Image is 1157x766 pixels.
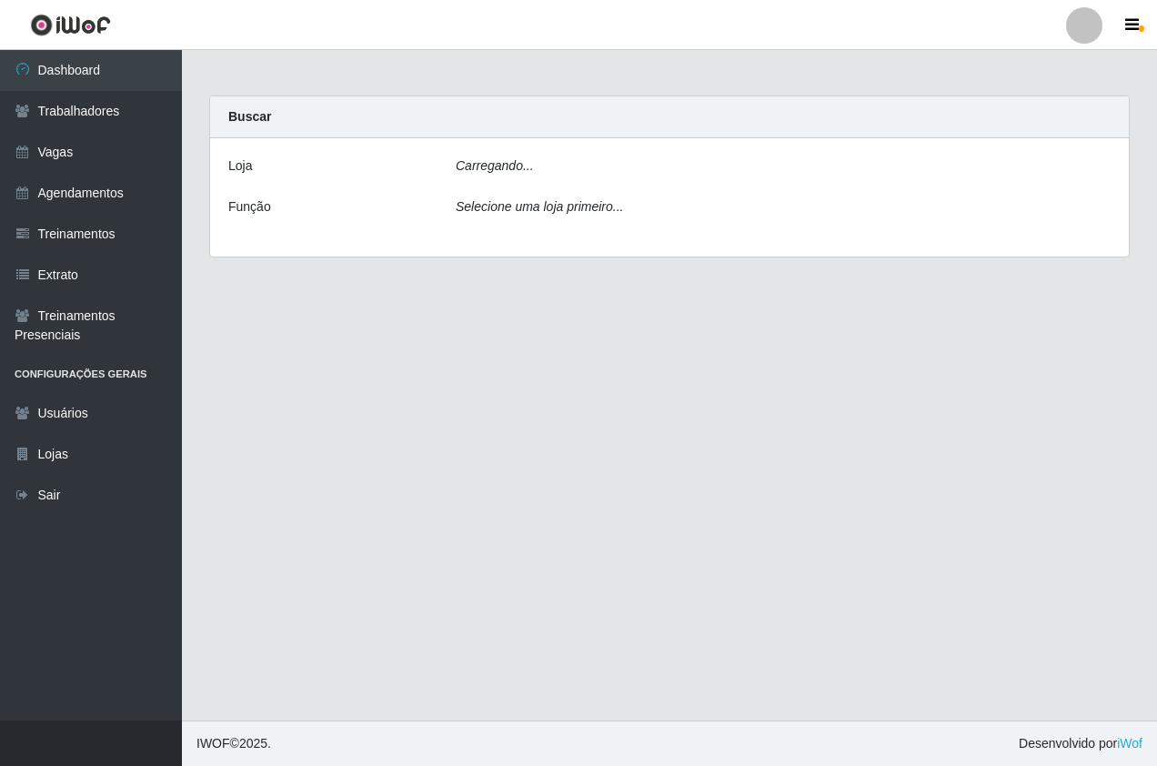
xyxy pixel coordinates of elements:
[228,109,271,124] strong: Buscar
[228,197,271,217] label: Função
[1019,734,1142,753] span: Desenvolvido por
[196,736,230,751] span: IWOF
[196,734,271,753] span: © 2025 .
[456,199,623,214] i: Selecione uma loja primeiro...
[30,14,111,36] img: CoreUI Logo
[1117,736,1142,751] a: iWof
[456,158,534,173] i: Carregando...
[228,156,252,176] label: Loja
